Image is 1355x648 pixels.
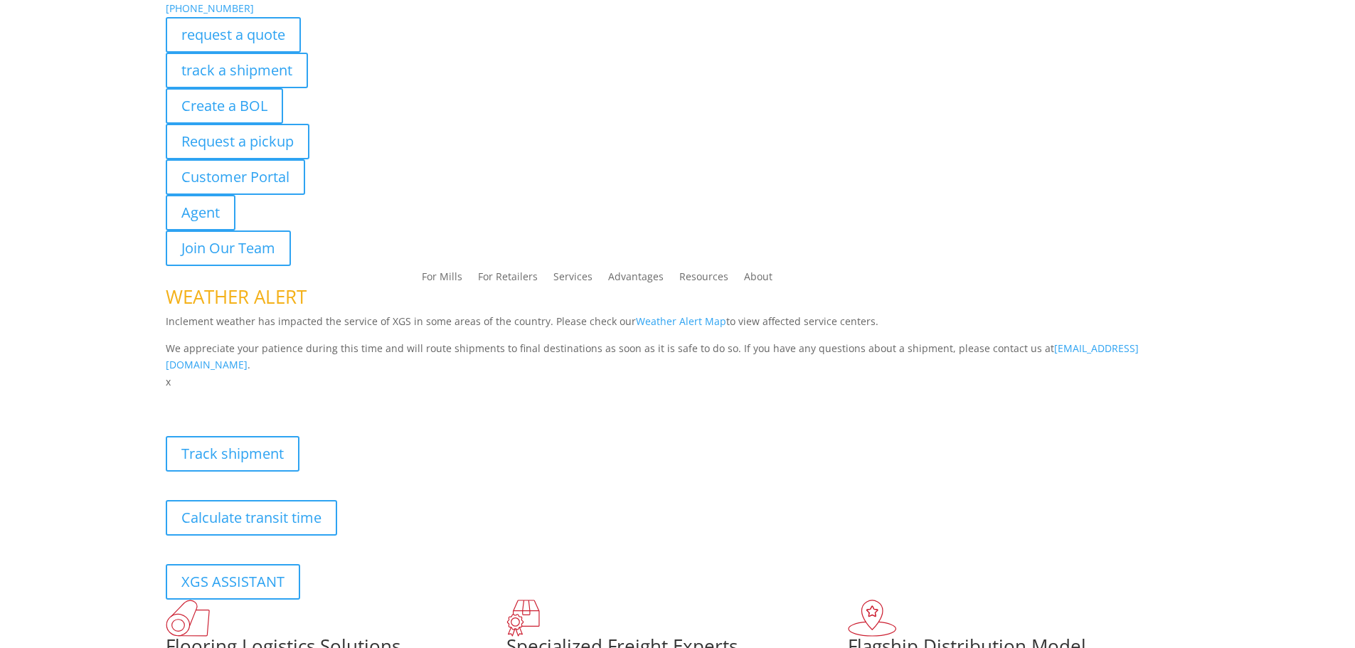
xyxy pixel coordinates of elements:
a: Services [553,272,593,287]
a: [PHONE_NUMBER] [166,1,254,15]
a: XGS ASSISTANT [166,564,300,600]
a: Track shipment [166,436,299,472]
a: Calculate transit time [166,500,337,536]
p: x [166,373,1190,391]
img: xgs-icon-focused-on-flooring-red [506,600,540,637]
a: Advantages [608,272,664,287]
a: Customer Portal [166,159,305,195]
a: Request a pickup [166,124,309,159]
p: We appreciate your patience during this time and will route shipments to final destinations as so... [166,340,1190,374]
img: xgs-icon-flagship-distribution-model-red [848,600,897,637]
a: For Retailers [478,272,538,287]
a: request a quote [166,17,301,53]
a: Create a BOL [166,88,283,124]
a: Weather Alert Map [636,314,726,328]
a: Resources [679,272,728,287]
a: About [744,272,772,287]
img: xgs-icon-total-supply-chain-intelligence-red [166,600,210,637]
a: track a shipment [166,53,308,88]
a: For Mills [422,272,462,287]
span: WEATHER ALERT [166,284,307,309]
a: Join Our Team [166,230,291,266]
a: Agent [166,195,235,230]
p: Inclement weather has impacted the service of XGS in some areas of the country. Please check our ... [166,313,1190,340]
b: Visibility, transparency, and control for your entire supply chain. [166,393,483,406]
